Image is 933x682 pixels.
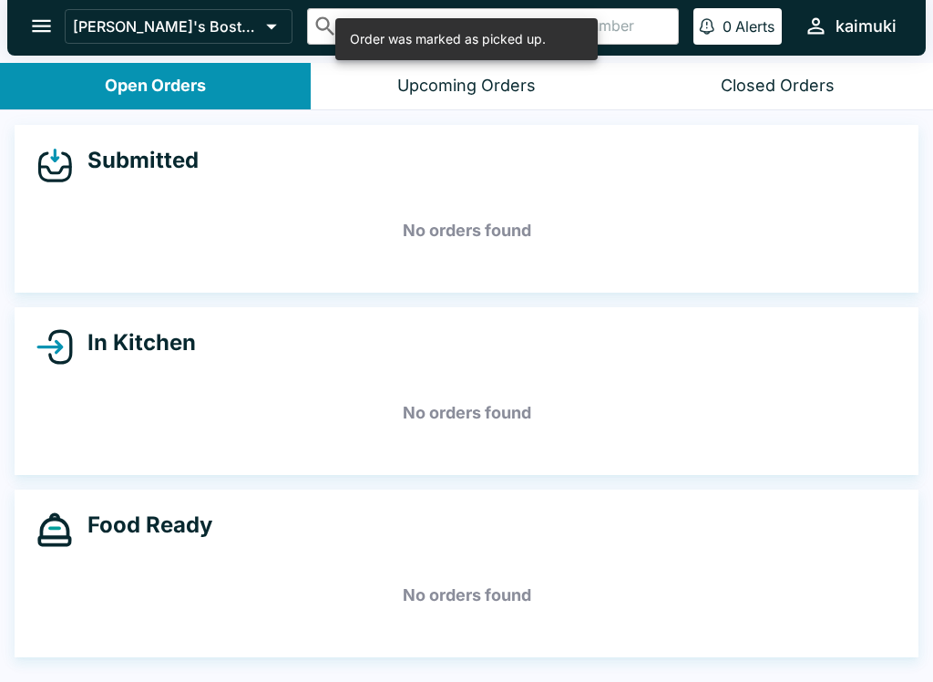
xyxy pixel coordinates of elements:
div: Order was marked as picked up. [350,24,546,55]
p: [PERSON_NAME]'s Boston Pizza [73,17,259,36]
h4: In Kitchen [73,329,196,356]
p: 0 [723,17,732,36]
h4: Food Ready [73,511,212,539]
h5: No orders found [36,198,897,263]
div: Upcoming Orders [397,76,536,97]
button: open drawer [18,3,65,49]
h5: No orders found [36,563,897,628]
p: Alerts [735,17,774,36]
h4: Submitted [73,147,199,174]
div: Open Orders [105,76,206,97]
button: [PERSON_NAME]'s Boston Pizza [65,9,292,44]
div: kaimuki [836,15,897,37]
button: kaimuki [796,6,904,46]
div: Closed Orders [721,76,835,97]
h5: No orders found [36,380,897,446]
